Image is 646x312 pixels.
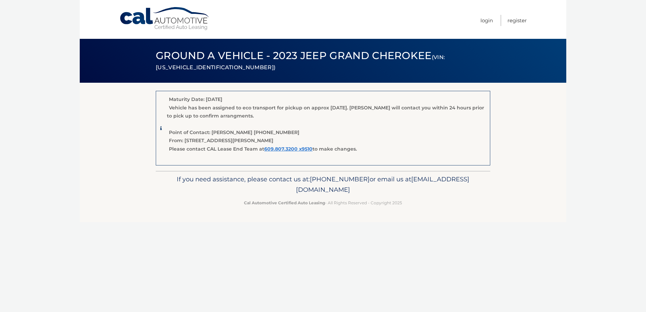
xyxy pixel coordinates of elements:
p: Vehicle has been assigned to eco transport for pickup on approx [DATE]. [PERSON_NAME] will contac... [167,105,484,119]
p: - All Rights Reserved - Copyright 2025 [160,199,486,206]
a: Register [507,15,527,26]
p: Point of Contact: [PERSON_NAME] [PHONE_NUMBER] [169,128,486,137]
span: Ground a Vehicle - 2023 Jeep Grand Cherokee [156,49,445,72]
p: Maturity Date: [DATE] [169,96,222,102]
p: Please contact CAL Lease End Team at to make changes. [169,145,486,153]
a: Cal Automotive [119,7,210,31]
a: Login [480,15,493,26]
p: If you need assistance, please contact us at: or email us at [160,174,486,196]
strong: Cal Automotive Certified Auto Leasing [244,200,325,205]
span: [PHONE_NUMBER] [310,175,370,183]
p: From: [STREET_ADDRESS][PERSON_NAME] [169,136,486,145]
a: 609.807.3200 x9510 [264,146,313,152]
